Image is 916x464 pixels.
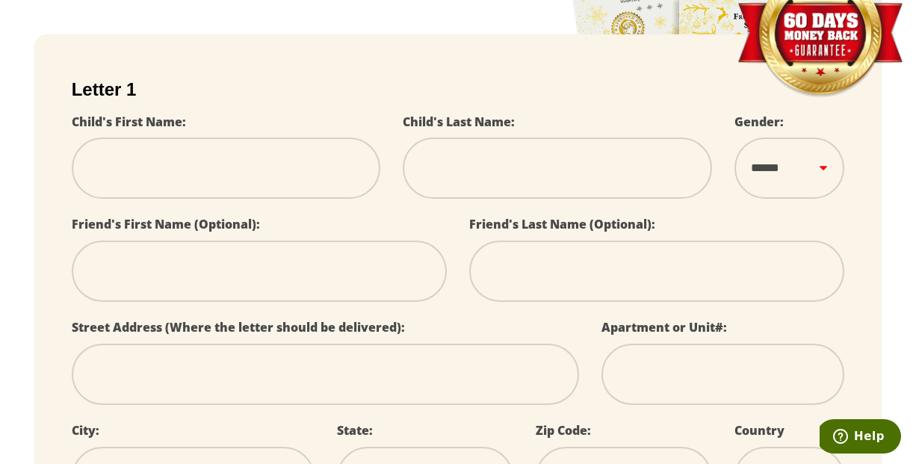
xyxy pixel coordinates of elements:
label: City: [72,422,99,439]
label: State: [337,422,373,439]
label: Apartment or Unit#: [601,319,727,335]
label: Friend's Last Name (Optional): [469,216,655,232]
label: Friend's First Name (Optional): [72,216,260,232]
label: Zip Code: [536,422,591,439]
label: Child's Last Name: [403,114,515,130]
label: Street Address (Where the letter should be delivered): [72,319,405,335]
h2: Letter 1 [72,79,845,100]
label: Gender: [734,114,784,130]
label: Child's First Name: [72,114,186,130]
label: Country [734,422,785,439]
iframe: Opens a widget where you can find more information [820,419,901,457]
